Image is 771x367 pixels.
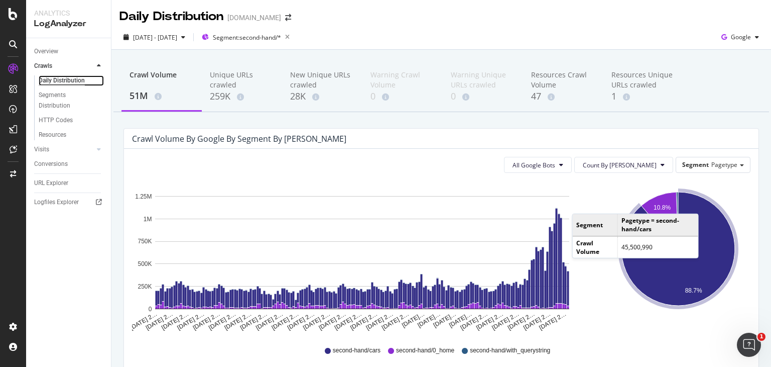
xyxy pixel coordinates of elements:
div: Segments Distribution [39,90,94,111]
text: 10.8% [654,204,671,211]
div: 28K [290,90,354,103]
iframe: Intercom live chat [737,333,761,357]
a: Segments Distribution [39,90,104,111]
text: 1M [144,216,152,223]
div: HTTP Codes [39,115,73,126]
div: LogAnalyzer [34,18,103,30]
td: Pagetype = second-hand/cars [617,214,698,236]
div: Logfiles Explorer [34,197,79,208]
a: Conversions [34,159,104,169]
div: 1 [611,90,676,103]
span: second-hand/cars [333,346,380,355]
div: Conversions [34,159,68,169]
div: Daily Distribution [119,8,223,25]
svg: A chart. [132,181,592,332]
button: All Google Bots [504,157,572,173]
td: Segment [573,214,618,236]
div: Resources [39,130,66,140]
div: 0 [451,90,515,103]
div: Warning Crawl Volume [370,70,435,90]
div: arrow-right-arrow-left [285,14,291,21]
span: Pagetype [711,160,737,169]
span: Count By Day [583,161,657,169]
div: URL Explorer [34,178,68,189]
button: Google [717,29,763,45]
td: 45,500,990 [617,236,698,257]
div: 0 [370,90,435,103]
button: Segment:second-hand/* [198,29,294,45]
div: Warning Unique URLs crawled [451,70,515,90]
a: Crawls [34,61,94,71]
text: 0 [149,306,152,313]
div: Resources Crawl Volume [531,70,595,90]
div: Crawls [34,61,52,71]
text: 1.25M [135,193,152,200]
span: All Google Bots [512,161,555,169]
div: Overview [34,46,58,57]
text: 250K [138,283,152,290]
div: Resources Unique URLs crawled [611,70,676,90]
a: Overview [34,46,104,57]
div: Visits [34,144,49,155]
div: Crawl Volume by google by Segment by [PERSON_NAME] [132,134,346,144]
span: Segment: second-hand/* [213,33,281,42]
text: 500K [138,260,152,267]
a: URL Explorer [34,178,104,189]
td: Crawl Volume [573,236,618,257]
div: 47 [531,90,595,103]
div: Crawl Volume [130,70,194,89]
div: [DOMAIN_NAME] [227,13,281,23]
a: Visits [34,144,94,155]
span: Google [731,33,751,41]
span: 1 [757,333,765,341]
span: second-hand/0_home [396,346,454,355]
span: second-hand/with_querystring [470,346,550,355]
svg: A chart. [607,181,749,332]
text: 750K [138,238,152,245]
span: Segment [682,160,709,169]
a: Logfiles Explorer [34,197,104,208]
a: Resources [39,130,104,140]
button: Count By [PERSON_NAME] [574,157,673,173]
div: Analytics [34,8,103,18]
div: 51M [130,89,194,103]
div: Daily Distribution [39,75,85,86]
span: [DATE] - [DATE] [133,33,177,42]
div: 259K [210,90,274,103]
a: Daily Distribution [39,75,104,86]
button: [DATE] - [DATE] [119,29,189,45]
div: New Unique URLs crawled [290,70,354,90]
text: 88.7% [685,288,702,295]
div: Unique URLs crawled [210,70,274,90]
a: HTTP Codes [39,115,104,126]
